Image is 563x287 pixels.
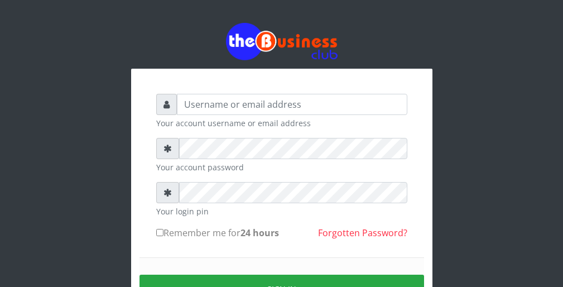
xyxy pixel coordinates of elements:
[240,227,279,239] b: 24 hours
[156,161,407,173] small: Your account password
[156,229,163,236] input: Remember me for24 hours
[156,117,407,129] small: Your account username or email address
[156,205,407,217] small: Your login pin
[318,227,407,239] a: Forgotten Password?
[177,94,407,115] input: Username or email address
[156,226,279,240] label: Remember me for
